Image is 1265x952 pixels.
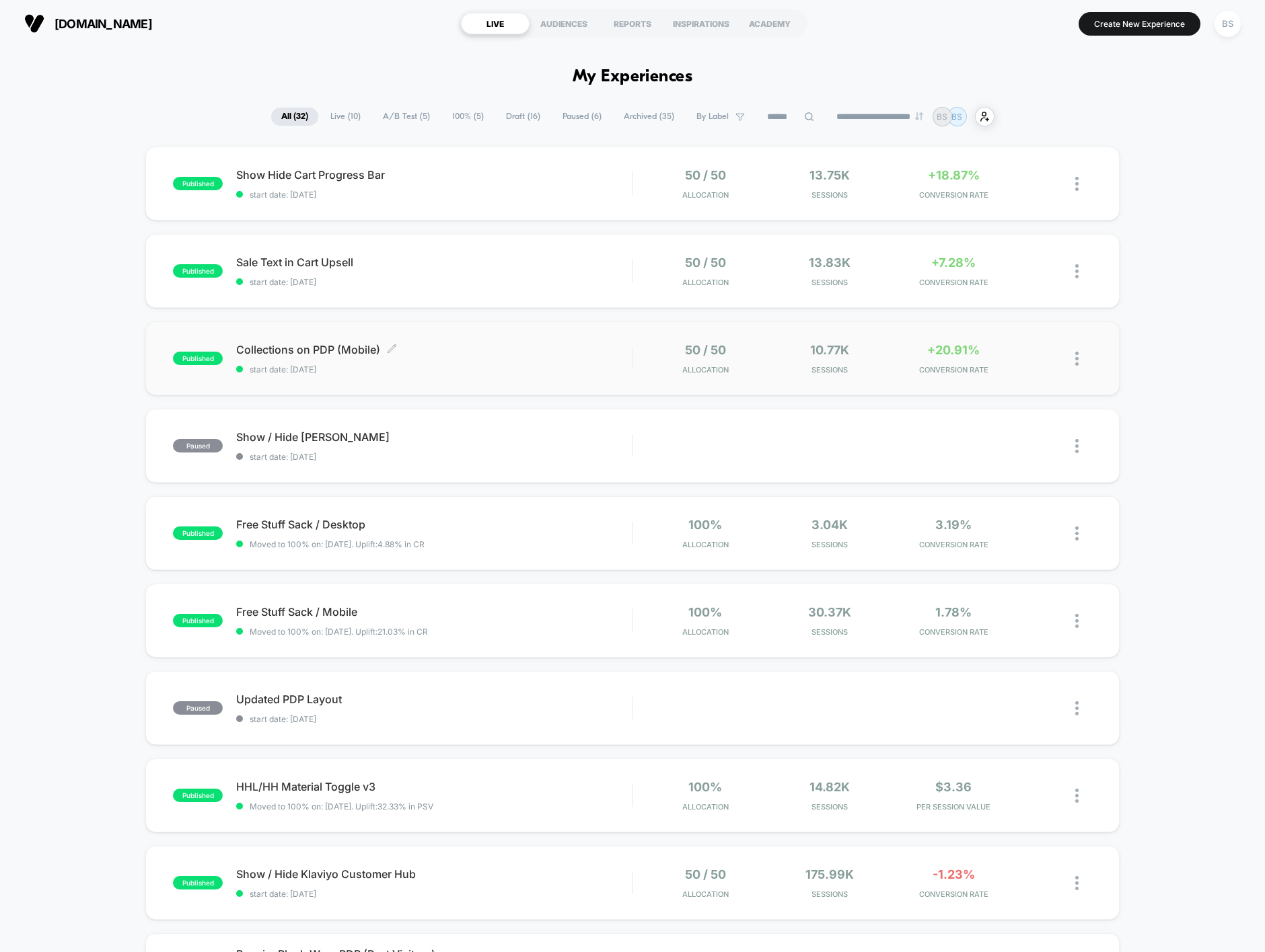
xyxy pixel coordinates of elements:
[895,278,1013,287] span: CONVERSION RATE
[682,627,729,637] span: Allocation
[895,540,1013,549] span: CONVERSION RATE
[770,889,888,899] span: Sessions
[810,343,849,357] span: 10.77k
[685,867,726,881] span: 50 / 50
[931,255,976,270] span: +7.28%
[236,364,632,374] span: start date: [DATE]
[809,255,851,270] span: 13.83k
[688,780,722,794] span: 100%
[770,190,888,200] span: Sessions
[935,605,972,619] span: 1.78%
[173,352,223,365] span: published
[236,452,632,462] span: start date: [DATE]
[688,605,722,619] span: 100%
[496,108,550,126] span: Draft ( 16 )
[1075,264,1079,278] img: close
[770,365,888,374] span: Sessions
[530,13,598,34] div: AUDIENCES
[1075,614,1079,628] img: close
[173,614,223,627] span: published
[685,255,726,270] span: 50 / 50
[236,190,632,200] span: start date: [DATE]
[667,13,735,34] div: INSPIRATIONS
[573,67,693,87] h1: My Experiences
[250,539,425,549] span: Moved to 100% on: [DATE] . Uplift: 4.88% in CR
[1075,876,1079,890] img: close
[682,278,729,287] span: Allocation
[1075,352,1079,366] img: close
[236,714,632,724] span: start date: [DATE]
[250,801,433,811] span: Moved to 100% on: [DATE] . Uplift: 32.33% in PSV
[1075,789,1079,803] img: close
[895,889,1013,899] span: CONVERSION RATE
[236,867,632,881] span: Show / Hide Klaviyo Customer Hub
[770,540,888,549] span: Sessions
[173,789,223,802] span: published
[236,692,632,706] span: Updated PDP Layout
[173,264,223,278] span: published
[808,605,851,619] span: 30.37k
[927,343,980,357] span: +20.91%
[552,108,612,126] span: Paused ( 6 )
[915,112,923,120] img: end
[805,867,854,881] span: 175.99k
[236,277,632,287] span: start date: [DATE]
[373,108,440,126] span: A/B Test ( 5 )
[811,518,848,532] span: 3.04k
[20,13,156,34] button: [DOMAIN_NAME]
[1210,10,1245,38] button: BS
[250,627,428,637] span: Moved to 100% on: [DATE] . Uplift: 21.03% in CR
[895,190,1013,200] span: CONVERSION RATE
[735,13,804,34] div: ACADEMY
[236,518,632,531] span: Free Stuff Sack / Desktop
[935,780,972,794] span: $3.36
[809,168,850,182] span: 13.75k
[685,168,726,182] span: 50 / 50
[320,108,371,126] span: Live ( 10 )
[809,780,850,794] span: 14.82k
[173,439,223,452] span: paused
[236,168,632,182] span: Show Hide Cart Progress Bar
[461,13,530,34] div: LIVE
[696,112,729,122] span: By Label
[688,518,722,532] span: 100%
[928,168,980,182] span: +18.87%
[682,889,729,899] span: Allocation
[935,518,972,532] span: 3.19%
[24,13,44,34] img: Visually logo
[1075,439,1079,453] img: close
[236,780,632,793] span: HHL/HH Material Toggle v3
[951,112,962,122] p: BS
[1075,177,1079,191] img: close
[442,108,494,126] span: 100% ( 5 )
[1079,12,1200,36] button: Create New Experience
[236,605,632,619] span: Free Stuff Sack / Mobile
[682,190,729,200] span: Allocation
[173,876,223,889] span: published
[682,365,729,374] span: Allocation
[770,278,888,287] span: Sessions
[173,526,223,540] span: published
[770,802,888,811] span: Sessions
[937,112,947,122] p: BS
[1215,11,1241,37] div: BS
[895,627,1013,637] span: CONVERSION RATE
[1075,526,1079,541] img: close
[236,430,632,444] span: Show / Hide [PERSON_NAME]
[682,540,729,549] span: Allocation
[895,802,1013,811] span: PER SESSION VALUE
[933,867,975,881] span: -1.23%
[685,343,726,357] span: 50 / 50
[55,17,152,31] span: [DOMAIN_NAME]
[614,108,684,126] span: Archived ( 35 )
[173,701,223,715] span: paused
[271,108,318,126] span: All ( 32 )
[173,177,223,190] span: published
[236,255,632,269] span: Sale Text in Cart Upsell
[236,343,632,356] span: Collections on PDP (Mobile)
[236,889,632,899] span: start date: [DATE]
[770,627,888,637] span: Sessions
[1075,701,1079,715] img: close
[598,13,667,34] div: REPORTS
[895,365,1013,374] span: CONVERSION RATE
